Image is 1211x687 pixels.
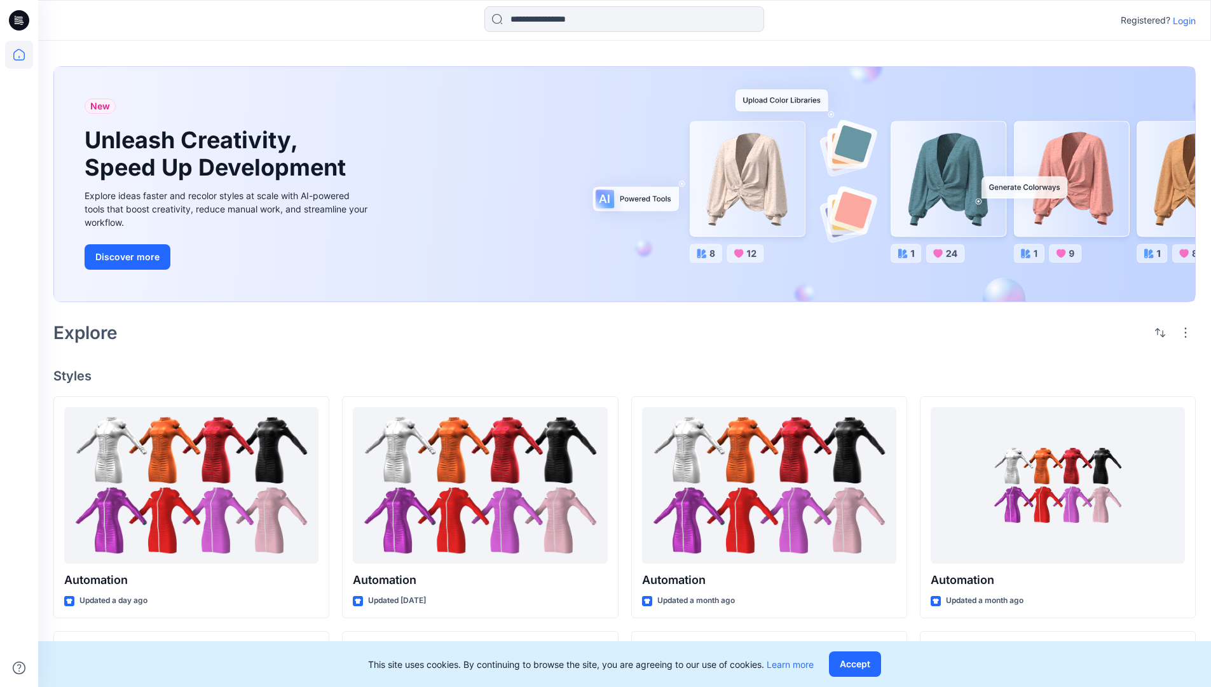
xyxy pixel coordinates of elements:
[931,407,1185,564] a: Automation
[53,368,1196,384] h4: Styles
[79,594,147,607] p: Updated a day ago
[368,594,426,607] p: Updated [DATE]
[53,323,118,343] h2: Explore
[931,571,1185,589] p: Automation
[642,407,896,564] a: Automation
[85,244,170,270] button: Discover more
[85,127,352,181] h1: Unleash Creativity, Speed Up Development
[1173,14,1196,27] p: Login
[353,571,607,589] p: Automation
[85,189,371,229] div: Explore ideas faster and recolor styles at scale with AI-powered tools that boost creativity, red...
[767,659,814,670] a: Learn more
[90,99,110,114] span: New
[946,594,1023,607] p: Updated a month ago
[657,594,735,607] p: Updated a month ago
[1121,13,1170,28] p: Registered?
[64,407,318,564] a: Automation
[642,571,896,589] p: Automation
[64,571,318,589] p: Automation
[353,407,607,564] a: Automation
[85,244,371,270] a: Discover more
[368,658,814,671] p: This site uses cookies. By continuing to browse the site, you are agreeing to our use of cookies.
[829,651,881,677] button: Accept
